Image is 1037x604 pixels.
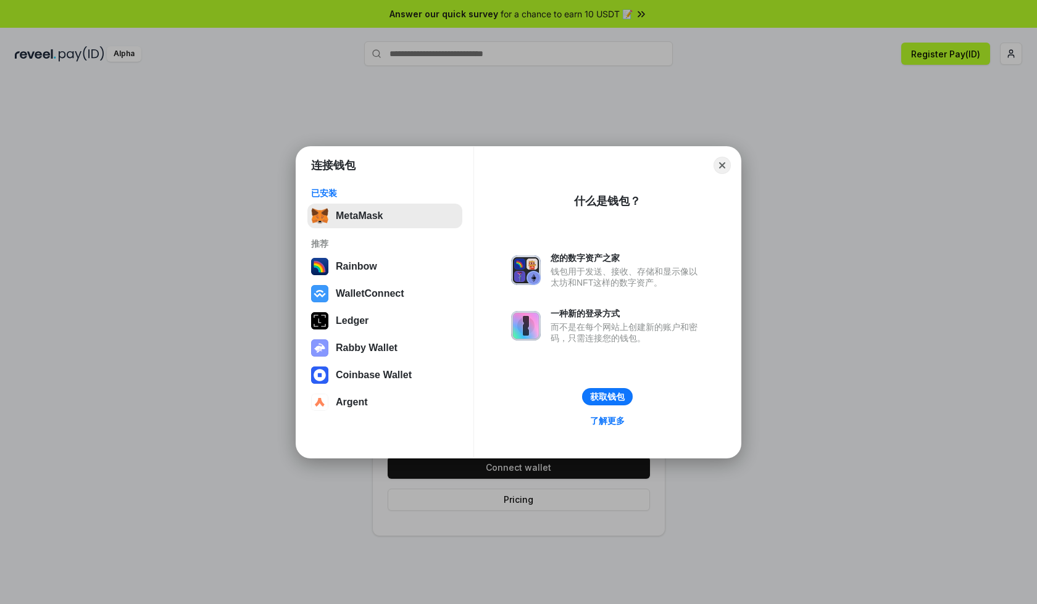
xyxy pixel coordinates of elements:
[311,339,328,357] img: svg+xml,%3Csvg%20xmlns%3D%22http%3A%2F%2Fwww.w3.org%2F2000%2Fsvg%22%20fill%3D%22none%22%20viewBox...
[311,207,328,225] img: svg+xml,%3Csvg%20fill%3D%22none%22%20height%3D%2233%22%20viewBox%3D%220%200%2035%2033%22%20width%...
[590,391,625,402] div: 获取钱包
[551,266,704,288] div: 钱包用于发送、接收、存储和显示像以太坊和NFT这样的数字资产。
[551,308,704,319] div: 一种新的登录方式
[336,315,369,326] div: Ledger
[307,336,462,360] button: Rabby Wallet
[714,157,731,174] button: Close
[311,394,328,411] img: svg+xml,%3Csvg%20width%3D%2228%22%20height%3D%2228%22%20viewBox%3D%220%200%2028%2028%22%20fill%3D...
[311,285,328,302] img: svg+xml,%3Csvg%20width%3D%2228%22%20height%3D%2228%22%20viewBox%3D%220%200%2028%2028%22%20fill%3D...
[311,366,328,384] img: svg+xml,%3Csvg%20width%3D%2228%22%20height%3D%2228%22%20viewBox%3D%220%200%2028%2028%22%20fill%3D...
[311,258,328,275] img: svg+xml,%3Csvg%20width%3D%22120%22%20height%3D%22120%22%20viewBox%3D%220%200%20120%20120%22%20fil...
[311,188,459,199] div: 已安装
[307,204,462,228] button: MetaMask
[583,413,632,429] a: 了解更多
[336,342,398,354] div: Rabby Wallet
[511,255,541,285] img: svg+xml,%3Csvg%20xmlns%3D%22http%3A%2F%2Fwww.w3.org%2F2000%2Fsvg%22%20fill%3D%22none%22%20viewBox...
[511,311,541,341] img: svg+xml,%3Csvg%20xmlns%3D%22http%3A%2F%2Fwww.w3.org%2F2000%2Fsvg%22%20fill%3D%22none%22%20viewBox...
[551,321,704,344] div: 而不是在每个网站上创建新的账户和密码，只需连接您的钱包。
[311,238,459,249] div: 推荐
[311,312,328,329] img: svg+xml,%3Csvg%20xmlns%3D%22http%3A%2F%2Fwww.w3.org%2F2000%2Fsvg%22%20width%3D%2228%22%20height%3...
[336,370,412,381] div: Coinbase Wallet
[336,261,377,272] div: Rainbow
[574,194,641,209] div: 什么是钱包？
[590,415,625,426] div: 了解更多
[307,390,462,415] button: Argent
[336,210,383,221] div: MetaMask
[551,252,704,263] div: 您的数字资产之家
[307,308,462,333] button: Ledger
[307,281,462,306] button: WalletConnect
[336,397,368,408] div: Argent
[311,158,356,173] h1: 连接钱包
[582,388,633,405] button: 获取钱包
[307,254,462,279] button: Rainbow
[307,363,462,387] button: Coinbase Wallet
[336,288,404,299] div: WalletConnect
